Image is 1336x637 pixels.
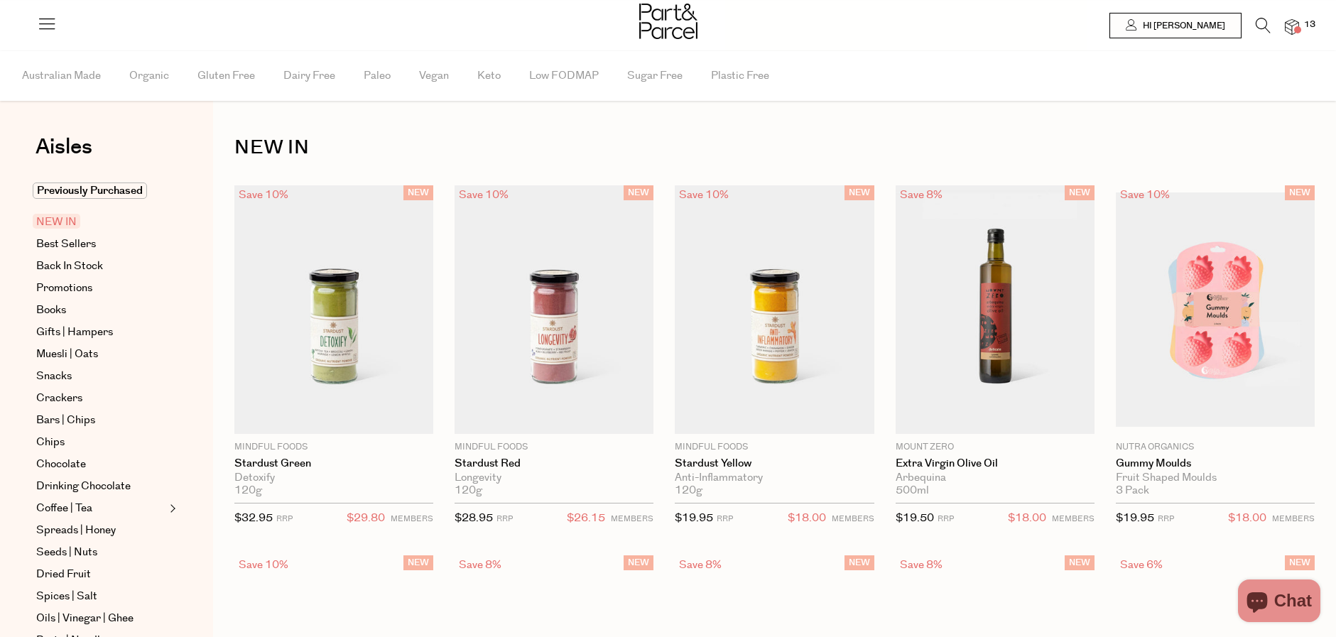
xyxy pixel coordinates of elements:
small: MEMBERS [1272,513,1315,524]
div: Save 10% [1116,185,1174,205]
small: RRP [496,513,513,524]
span: Sugar Free [627,51,683,101]
div: Save 8% [675,555,726,575]
a: Best Sellers [36,236,165,253]
a: Back In Stock [36,258,165,275]
span: Australian Made [22,51,101,101]
span: Dried Fruit [36,566,91,583]
span: Dairy Free [283,51,335,101]
a: Chips [36,434,165,451]
a: Spices | Salt [36,588,165,605]
a: Gifts | Hampers [36,324,165,341]
span: Drinking Chocolate [36,478,131,495]
a: Stardust Red [455,457,653,470]
span: $32.95 [234,511,273,526]
a: Stardust Green [234,457,433,470]
a: Seeds | Nuts [36,544,165,561]
span: 3 Pack [1116,484,1149,497]
span: Previously Purchased [33,183,147,199]
span: Snacks [36,368,72,385]
div: Save 10% [675,185,733,205]
inbox-online-store-chat: Shopify online store chat [1234,579,1325,626]
div: Fruit Shaped Moulds [1116,472,1315,484]
div: Arbequina [896,472,1095,484]
a: Crackers [36,390,165,407]
p: Mindful Foods [234,441,433,454]
span: Paleo [364,51,391,101]
div: Longevity [455,472,653,484]
p: Nutra Organics [1116,441,1315,454]
span: Vegan [419,51,449,101]
a: Muesli | Oats [36,346,165,363]
span: Books [36,302,66,319]
span: Organic [129,51,169,101]
span: 500ml [896,484,929,497]
span: NEW [844,185,874,200]
span: $28.95 [455,511,493,526]
span: $19.95 [1116,511,1154,526]
p: Mindful Foods [675,441,874,454]
img: Part&Parcel [639,4,697,39]
a: Hi [PERSON_NAME] [1109,13,1242,38]
span: Low FODMAP [529,51,599,101]
div: Save 10% [234,185,293,205]
a: Gummy Moulds [1116,457,1315,470]
span: Chips [36,434,65,451]
small: MEMBERS [611,513,653,524]
span: Seeds | Nuts [36,544,97,561]
a: Extra Virgin Olive Oil [896,457,1095,470]
a: Chocolate [36,456,165,473]
span: NEW IN [33,214,80,229]
span: NEW [1285,555,1315,570]
span: NEW [624,555,653,570]
button: Expand/Collapse Coffee | Tea [166,500,176,517]
small: RRP [938,513,954,524]
small: RRP [1158,513,1174,524]
small: RRP [276,513,293,524]
div: Save 8% [896,185,947,205]
img: Extra Virgin Olive Oil [896,185,1095,434]
a: Stardust Yellow [675,457,874,470]
p: Mount Zero [896,441,1095,454]
span: Back In Stock [36,258,103,275]
a: Books [36,302,165,319]
span: Promotions [36,280,92,297]
img: Stardust Red [455,185,653,434]
span: $19.95 [675,511,713,526]
span: Gluten Free [197,51,255,101]
span: $26.15 [567,509,605,528]
a: 13 [1285,19,1299,34]
small: MEMBERS [1052,513,1095,524]
div: Anti-Inflammatory [675,472,874,484]
span: Best Sellers [36,236,96,253]
a: Drinking Chocolate [36,478,165,495]
span: Plastic Free [711,51,769,101]
span: NEW [403,185,433,200]
span: $18.00 [1228,509,1266,528]
small: MEMBERS [832,513,874,524]
span: Hi [PERSON_NAME] [1139,20,1225,32]
span: Chocolate [36,456,86,473]
span: Crackers [36,390,82,407]
div: Detoxify [234,472,433,484]
img: Stardust Green [234,185,433,434]
div: Save 10% [234,555,293,575]
div: Save 6% [1116,555,1167,575]
a: Previously Purchased [36,183,165,200]
span: NEW [624,185,653,200]
div: Save 8% [896,555,947,575]
a: Bars | Chips [36,412,165,429]
div: Save 10% [455,185,513,205]
span: Spreads | Honey [36,522,116,539]
img: Stardust Yellow [675,185,874,434]
span: Bars | Chips [36,412,95,429]
span: Gifts | Hampers [36,324,113,341]
span: $18.00 [1008,509,1046,528]
span: $19.50 [896,511,934,526]
img: Gummy Moulds [1116,192,1315,428]
p: Mindful Foods [455,441,653,454]
span: 120g [234,484,262,497]
span: NEW [1065,555,1095,570]
small: MEMBERS [391,513,433,524]
a: Coffee | Tea [36,500,165,517]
